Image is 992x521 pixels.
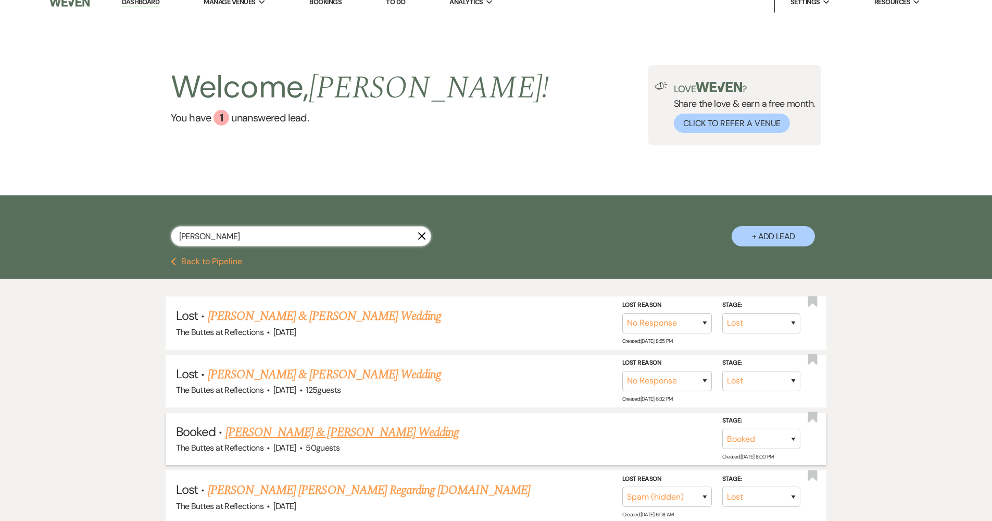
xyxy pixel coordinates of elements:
label: Stage: [722,357,800,369]
label: Lost Reason [622,357,712,369]
div: Share the love & earn a free month. [668,82,815,133]
input: Search by name, event date, email address or phone number [171,226,431,246]
span: Created: [DATE] 6:32 PM [622,395,673,402]
span: The Buttes at Reflections [176,442,263,453]
span: Lost [176,366,198,382]
a: You have 1 unanswered lead. [171,110,549,126]
a: [PERSON_NAME] & [PERSON_NAME] Wedding [208,365,441,384]
span: Lost [176,481,198,498]
span: [PERSON_NAME] ! [309,64,549,112]
span: The Buttes at Reflections [176,327,263,338]
span: Created: [DATE] 8:00 PM [722,453,774,460]
button: Back to Pipeline [171,257,242,266]
a: [PERSON_NAME] [PERSON_NAME] Regarding [DOMAIN_NAME] [208,481,530,500]
span: Created: [DATE] 6:08 AM [622,511,674,518]
label: Stage: [722,415,800,427]
span: [DATE] [273,327,296,338]
label: Lost Reason [622,474,712,485]
label: Stage: [722,474,800,485]
img: weven-logo-green.svg [696,82,742,92]
label: Lost Reason [622,300,712,311]
h2: Welcome, [171,65,549,110]
button: Click to Refer a Venue [674,114,790,133]
span: 125 guests [306,384,341,395]
span: Booked [176,424,216,440]
span: Lost [176,307,198,324]
a: [PERSON_NAME] & [PERSON_NAME] Wedding [208,307,441,326]
img: loud-speaker-illustration.svg [655,82,668,90]
a: [PERSON_NAME] & [PERSON_NAME] Wedding [225,423,459,442]
span: The Buttes at Reflections [176,501,263,512]
span: [DATE] [273,501,296,512]
button: + Add Lead [732,226,815,246]
div: 1 [214,110,229,126]
label: Stage: [722,300,800,311]
span: The Buttes at Reflections [176,384,263,395]
span: 50 guests [306,442,340,453]
p: Love ? [674,82,815,94]
span: [DATE] [273,442,296,453]
span: [DATE] [273,384,296,395]
span: Created: [DATE] 8:55 PM [622,338,673,344]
